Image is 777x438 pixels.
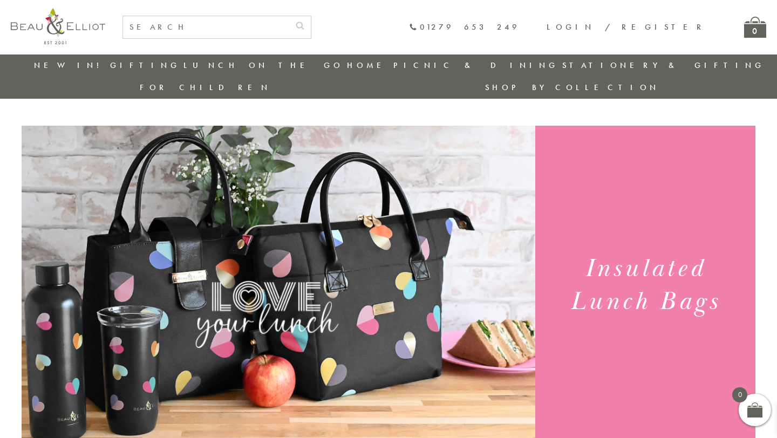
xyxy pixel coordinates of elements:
[34,60,106,71] a: New in!
[393,60,558,71] a: Picnic & Dining
[485,82,659,93] a: Shop by collection
[347,60,390,71] a: Home
[110,60,180,71] a: Gifting
[409,23,520,32] a: 01279 653 249
[183,60,343,71] a: Lunch On The Go
[547,22,706,32] a: Login / Register
[123,16,289,38] input: SEARCH
[11,8,105,44] img: logo
[732,387,747,402] span: 0
[548,252,742,318] h1: Insulated Lunch Bags
[562,60,765,71] a: Stationery & Gifting
[140,82,271,93] a: For Children
[744,17,766,38] a: 0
